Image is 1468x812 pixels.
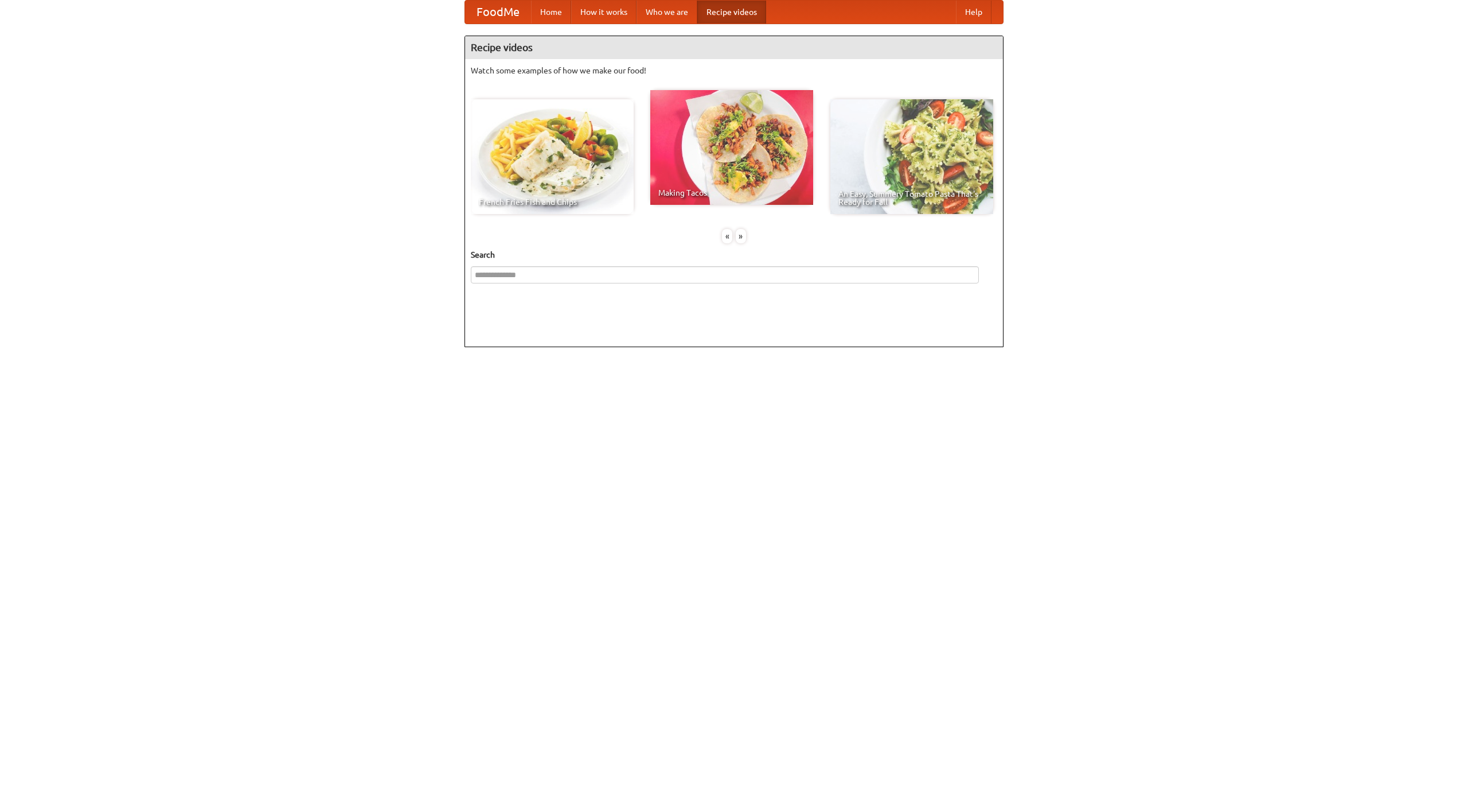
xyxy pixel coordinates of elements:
[637,1,697,24] a: Who we are
[830,99,993,214] a: An Easy, Summery Tomato Pasta That's Ready for Fall
[471,65,997,76] p: Watch some examples of how we make our food!
[531,1,571,24] a: Home
[838,190,985,206] span: An Easy, Summery Tomato Pasta That's Ready for Fall
[571,1,637,24] a: How it works
[465,36,1003,59] h4: Recipe videos
[650,90,813,205] a: Making Tacos
[471,99,634,214] a: French Fries Fish and Chips
[465,1,531,24] a: FoodMe
[956,1,991,24] a: Help
[658,189,805,197] span: Making Tacos
[722,229,732,243] div: «
[736,229,746,243] div: »
[479,198,626,206] span: French Fries Fish and Chips
[471,249,997,261] h5: Search
[697,1,766,24] a: Recipe videos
